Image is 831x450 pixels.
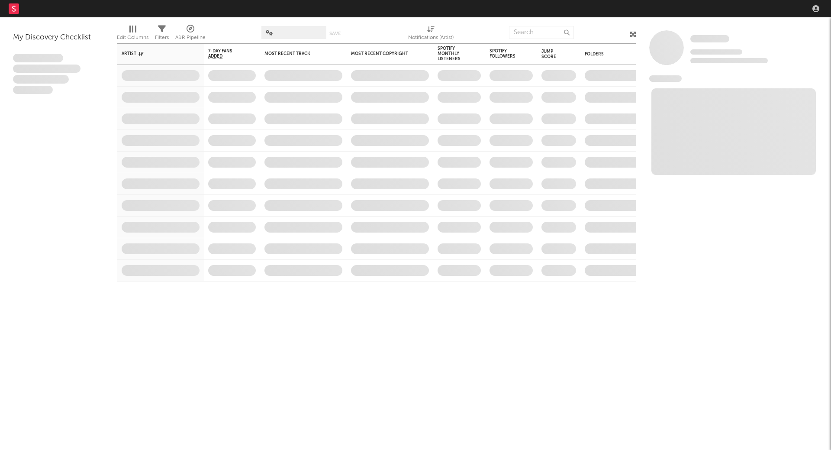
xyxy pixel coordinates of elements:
div: Spotify Followers [490,49,520,59]
span: Some Artist [690,35,729,42]
div: Notifications (Artist) [408,32,454,43]
span: Praesent ac interdum [13,75,69,84]
div: Edit Columns [117,32,148,43]
span: News Feed [649,75,682,82]
div: A&R Pipeline [175,32,206,43]
div: Edit Columns [117,22,148,47]
span: 7-Day Fans Added [208,49,243,59]
div: Most Recent Copyright [351,51,416,56]
span: Integer aliquet in purus et [13,65,81,73]
div: Notifications (Artist) [408,22,454,47]
div: Spotify Monthly Listeners [438,46,468,62]
div: My Discovery Checklist [13,32,104,43]
div: Artist [122,51,187,56]
button: Save [329,31,341,36]
div: Filters [155,32,169,43]
span: 0 fans last week [690,58,768,63]
div: Filters [155,22,169,47]
span: Lorem ipsum dolor [13,54,63,62]
div: Folders [585,52,650,57]
div: A&R Pipeline [175,22,206,47]
input: Search... [509,26,574,39]
a: Some Artist [690,35,729,43]
div: Jump Score [541,49,563,59]
div: Most Recent Track [264,51,329,56]
span: Aliquam viverra [13,86,53,94]
span: Tracking Since: [DATE] [690,49,742,55]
